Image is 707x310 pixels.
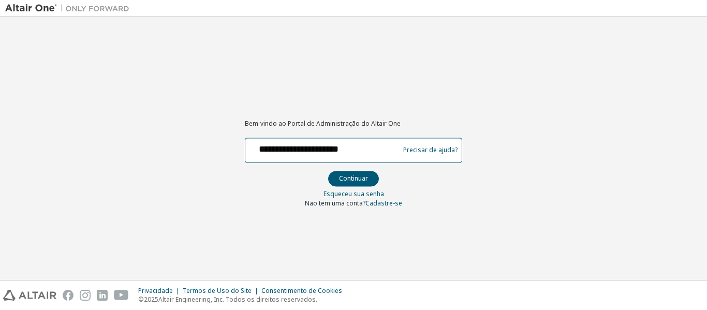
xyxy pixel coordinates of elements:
[305,199,365,208] font: Não tem uma conta?
[63,290,73,301] img: facebook.svg
[3,290,56,301] img: altair_logo.svg
[403,146,458,155] font: Precisar de ajuda?
[97,290,108,301] img: linkedin.svg
[183,286,252,295] font: Termos de Uso do Site
[245,120,401,128] font: Bem-vindo ao Portal de Administração do Altair One
[5,3,135,13] img: Altair Um
[114,290,129,301] img: youtube.svg
[323,189,384,198] font: Esqueceu sua senha
[261,286,342,295] font: Consentimento de Cookies
[339,174,368,183] font: Continuar
[138,295,144,304] font: ©
[138,286,173,295] font: Privacidade
[403,150,458,151] a: Precisar de ajuda?
[328,171,379,186] button: Continuar
[365,199,402,208] a: Cadastre-se
[158,295,317,304] font: Altair Engineering, Inc. Todos os direitos reservados.
[144,295,158,304] font: 2025
[80,290,91,301] img: instagram.svg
